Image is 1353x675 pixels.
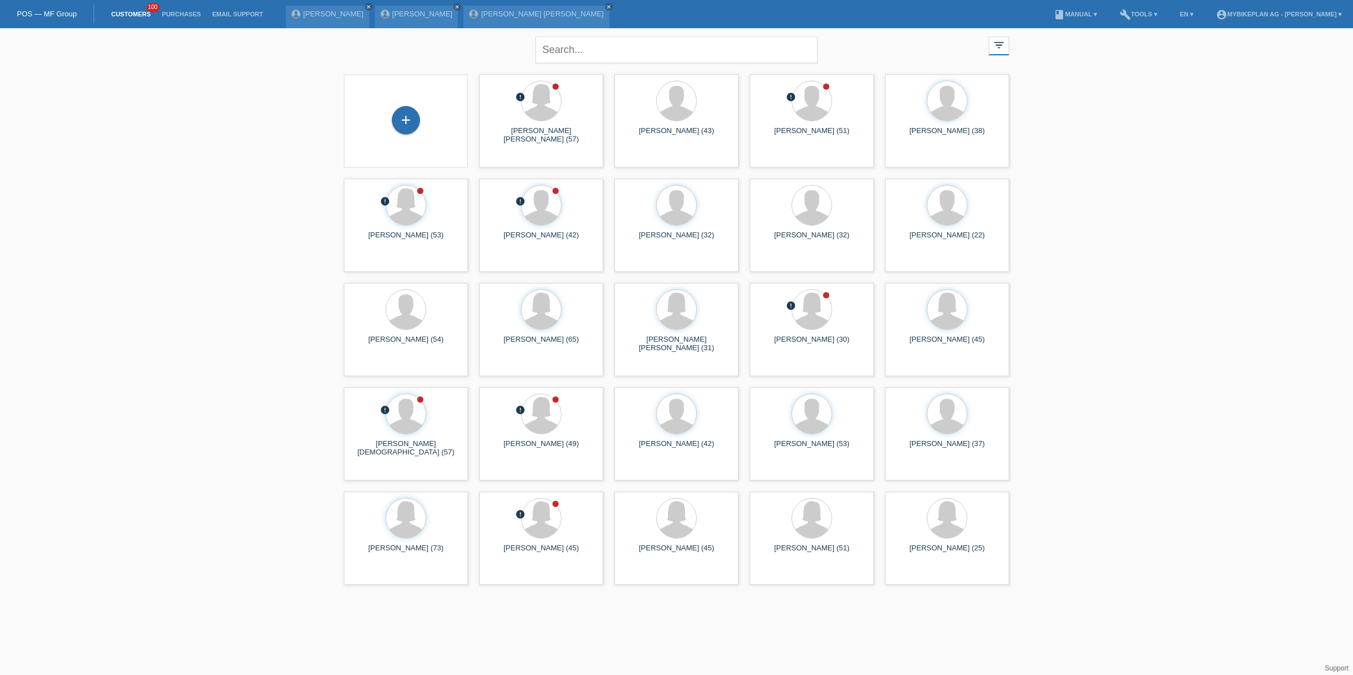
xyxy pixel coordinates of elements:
[1114,11,1163,17] a: buildTools ▾
[894,231,1000,249] div: [PERSON_NAME] (22)
[759,439,865,457] div: [PERSON_NAME] (53)
[488,544,594,562] div: [PERSON_NAME] (45)
[1216,9,1227,20] i: account_circle
[515,405,525,415] i: error
[1174,11,1199,17] a: EN ▾
[759,335,865,353] div: [PERSON_NAME] (30)
[156,11,206,17] a: Purchases
[105,11,156,17] a: Customers
[759,231,865,249] div: [PERSON_NAME] (32)
[515,92,525,102] i: error
[1120,9,1131,20] i: build
[786,301,796,312] div: unconfirmed, pending
[303,10,364,18] a: [PERSON_NAME]
[515,196,525,206] i: error
[894,544,1000,562] div: [PERSON_NAME] (25)
[353,439,459,457] div: [PERSON_NAME][DEMOGRAPHIC_DATA] (57)
[488,231,594,249] div: [PERSON_NAME] (42)
[894,439,1000,457] div: [PERSON_NAME] (37)
[1048,11,1103,17] a: bookManual ▾
[453,3,461,11] a: close
[365,3,373,11] a: close
[759,544,865,562] div: [PERSON_NAME] (51)
[624,544,729,562] div: [PERSON_NAME] (45)
[488,335,594,353] div: [PERSON_NAME] (65)
[366,4,372,10] i: close
[786,92,796,104] div: unconfirmed, pending
[515,509,525,519] i: error
[1325,664,1348,672] a: Support
[606,4,612,10] i: close
[206,11,268,17] a: Email Support
[993,39,1005,51] i: filter_list
[1210,11,1347,17] a: account_circleMybikeplan AG - [PERSON_NAME] ▾
[353,544,459,562] div: [PERSON_NAME] (73)
[392,10,453,18] a: [PERSON_NAME]
[481,10,603,18] a: [PERSON_NAME] [PERSON_NAME]
[147,3,160,12] span: 100
[624,335,729,353] div: [PERSON_NAME] [PERSON_NAME] (31)
[515,405,525,417] div: unconfirmed, pending
[624,231,729,249] div: [PERSON_NAME] (32)
[605,3,613,11] a: close
[380,196,390,208] div: unconfirmed, pending
[624,126,729,144] div: [PERSON_NAME] (43)
[392,111,419,130] div: Add customer
[488,126,594,144] div: [PERSON_NAME] [PERSON_NAME] (57)
[786,301,796,311] i: error
[488,439,594,457] div: [PERSON_NAME] (49)
[380,196,390,206] i: error
[759,126,865,144] div: [PERSON_NAME] (51)
[515,509,525,521] div: unconfirmed, pending
[353,335,459,353] div: [PERSON_NAME] (54)
[894,335,1000,353] div: [PERSON_NAME] (45)
[786,92,796,102] i: error
[624,439,729,457] div: [PERSON_NAME] (42)
[515,196,525,208] div: unconfirmed, pending
[536,37,817,63] input: Search...
[17,10,77,18] a: POS — MF Group
[454,4,460,10] i: close
[894,126,1000,144] div: [PERSON_NAME] (38)
[380,405,390,417] div: unconfirmed, pending
[1054,9,1065,20] i: book
[515,92,525,104] div: unconfirmed, pending
[353,231,459,249] div: [PERSON_NAME] (53)
[380,405,390,415] i: error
